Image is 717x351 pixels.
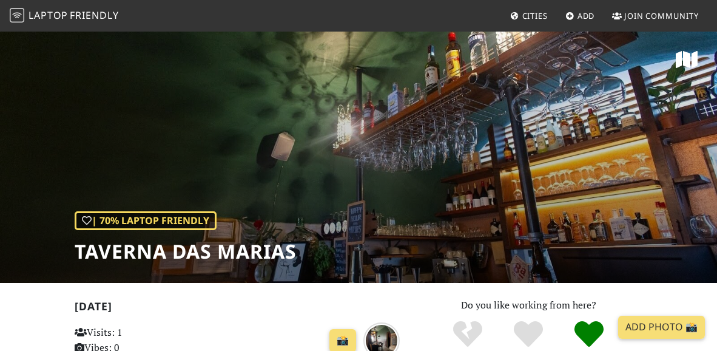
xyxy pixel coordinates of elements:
[505,5,553,27] a: Cities
[75,300,400,318] h2: [DATE]
[560,5,600,27] a: Add
[607,5,704,27] a: Join Community
[618,316,705,339] a: Add Photo 📸
[577,10,595,21] span: Add
[10,8,24,22] img: LaptopFriendly
[75,240,297,263] h1: Taverna das Marias
[437,319,498,350] div: No
[75,211,217,231] div: | 70% Laptop Friendly
[414,298,642,313] p: Do you like working from here?
[10,5,119,27] a: LaptopFriendly LaptopFriendly
[624,10,699,21] span: Join Community
[29,9,68,22] span: Laptop
[559,319,619,350] div: Definitely!
[70,9,118,22] span: Friendly
[498,319,559,350] div: Yes
[363,333,400,346] a: 11 months ago
[522,10,548,21] span: Cities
